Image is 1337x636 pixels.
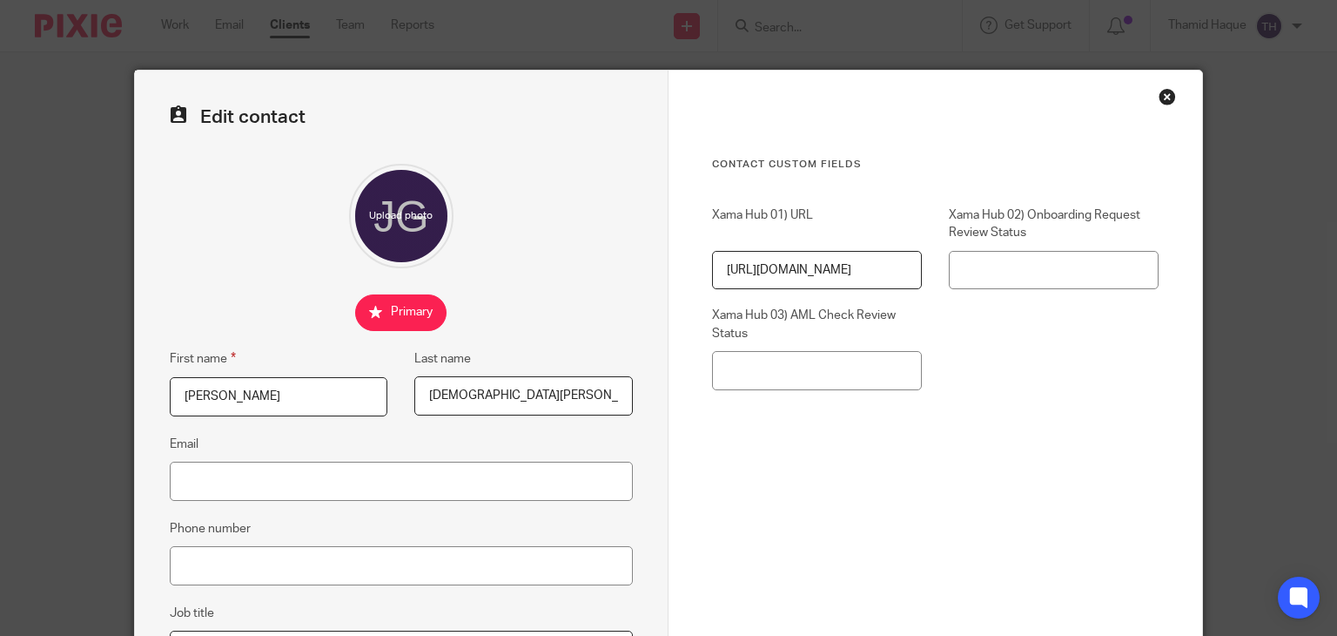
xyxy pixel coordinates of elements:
[170,348,236,369] label: First name
[712,307,922,342] label: Xama Hub 03) AML Check Review Status
[170,605,214,622] label: Job title
[949,206,1159,242] label: Xama Hub 02) Onboarding Request Review Status
[712,158,1159,172] h3: Contact Custom fields
[170,436,198,453] label: Email
[170,520,251,538] label: Phone number
[170,105,633,129] h2: Edit contact
[1159,88,1176,105] div: Close this dialog window
[414,350,471,368] label: Last name
[712,206,922,242] label: Xama Hub 01) URL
